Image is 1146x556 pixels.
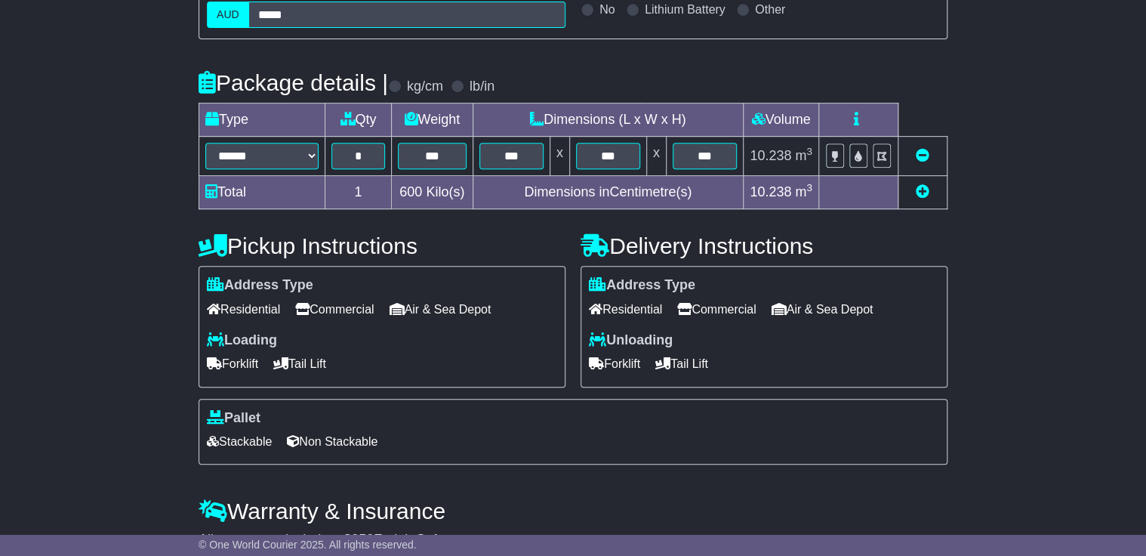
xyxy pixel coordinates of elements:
td: x [550,137,569,176]
td: Type [199,103,325,137]
label: Pallet [207,410,260,427]
span: Forklift [207,352,258,375]
label: AUD [207,2,249,28]
span: Air & Sea Depot [772,298,873,321]
span: Commercial [677,298,756,321]
td: Kilo(s) [391,176,473,209]
span: m [795,184,812,199]
div: All our quotes include a $ FreightSafe warranty. [199,532,947,548]
td: Total [199,176,325,209]
span: 10.238 [750,184,791,199]
sup: 3 [806,182,812,193]
a: Add new item [916,184,929,199]
span: Non Stackable [287,430,377,453]
label: kg/cm [407,79,443,95]
td: Qty [325,103,392,137]
span: Residential [207,298,280,321]
sup: 3 [806,146,812,157]
span: Residential [589,298,662,321]
a: Remove this item [916,148,929,163]
label: Address Type [589,277,695,294]
label: No [599,2,615,17]
td: x [646,137,666,176]
label: Other [755,2,785,17]
span: © One World Courier 2025. All rights reserved. [199,539,417,551]
td: Dimensions in Centimetre(s) [473,176,743,209]
td: 1 [325,176,392,209]
span: Commercial [295,298,374,321]
td: Volume [743,103,818,137]
span: 600 [399,184,422,199]
span: 250 [351,532,374,547]
label: Lithium Battery [645,2,725,17]
span: Tail Lift [273,352,326,375]
span: Tail Lift [655,352,708,375]
h4: Package details | [199,70,388,95]
span: Air & Sea Depot [390,298,491,321]
span: m [795,148,812,163]
span: Forklift [589,352,640,375]
h4: Delivery Instructions [581,233,947,258]
span: Stackable [207,430,272,453]
label: lb/in [470,79,494,95]
label: Unloading [589,332,673,349]
label: Loading [207,332,277,349]
h4: Warranty & Insurance [199,499,947,524]
td: Dimensions (L x W x H) [473,103,743,137]
h4: Pickup Instructions [199,233,565,258]
label: Address Type [207,277,313,294]
span: 10.238 [750,148,791,163]
td: Weight [391,103,473,137]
